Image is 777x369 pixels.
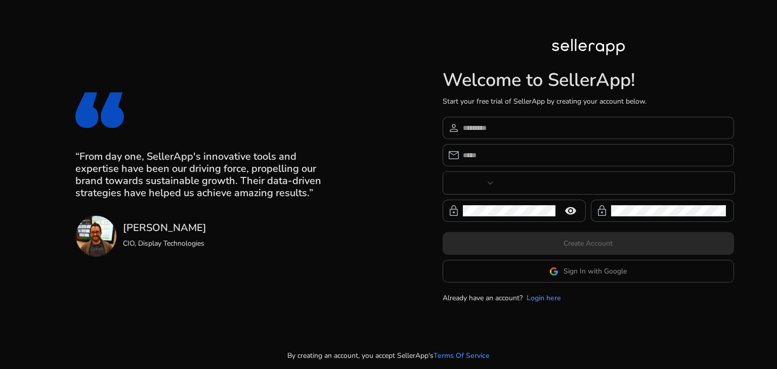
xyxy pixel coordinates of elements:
h1: Welcome to SellerApp! [443,69,734,91]
span: person [448,122,460,134]
mat-icon: remove_red_eye [558,205,583,217]
p: Start your free trial of SellerApp by creating your account below. [443,96,734,107]
span: email [448,149,460,161]
span: lock [448,205,460,217]
h3: “From day one, SellerApp's innovative tools and expertise have been our driving force, propelling... [75,151,334,199]
p: Already have an account? [443,293,523,303]
a: Terms Of Service [434,350,490,361]
a: Login here [527,293,561,303]
p: CIO, Display Technologies [123,238,206,249]
h3: [PERSON_NAME] [123,222,206,234]
span: lock [596,205,608,217]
